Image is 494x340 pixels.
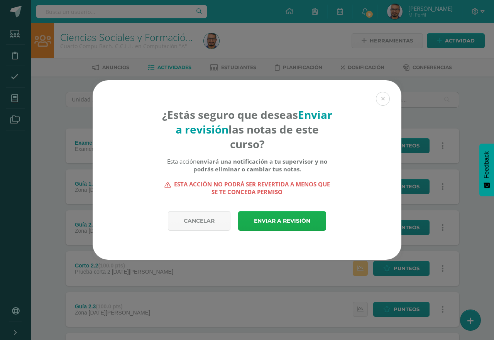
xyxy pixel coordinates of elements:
span: Feedback [483,151,490,178]
button: Close (Esc) [376,92,390,106]
strong: Enviar a revisión [176,107,332,137]
h4: ¿Estás seguro que deseas las notas de este curso? [162,107,333,151]
a: Enviar a revisión [238,211,326,231]
b: enviará una notificación a tu supervisor y no podrás eliminar o cambiar tus notas. [193,157,327,173]
a: Cancelar [168,211,230,231]
div: Esta acción [162,157,333,173]
strong: Esta acción no podrá ser revertida a menos que se te conceda permiso [162,180,333,196]
button: Feedback - Mostrar encuesta [479,144,494,196]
